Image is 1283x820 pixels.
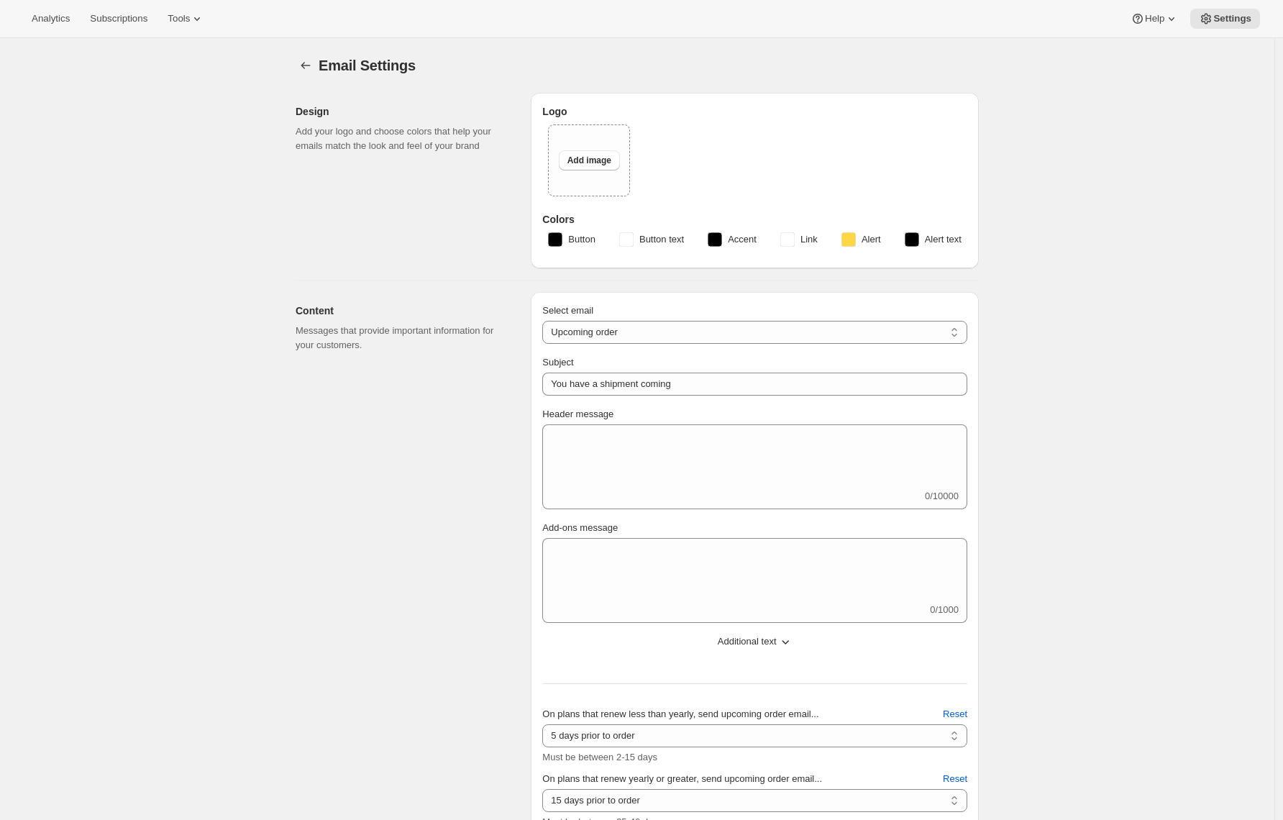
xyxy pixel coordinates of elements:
[567,155,611,166] span: Add image
[559,150,620,170] button: Add image
[833,228,890,251] button: Alert
[800,232,818,247] span: Link
[1213,13,1251,24] span: Settings
[943,772,967,786] span: Reset
[1190,9,1260,29] button: Settings
[728,232,757,247] span: Accent
[542,709,818,719] span: On plans that renew less than yearly, send upcoming order email...
[718,634,777,649] span: Additional text
[896,228,970,251] button: Alert text
[542,305,593,316] span: Select email
[296,55,316,76] button: Settings
[772,228,826,251] button: Link
[542,357,573,368] span: Subject
[168,13,190,24] span: Tools
[925,232,962,247] span: Alert text
[23,9,78,29] button: Analytics
[934,767,976,791] button: Reset
[542,773,822,784] span: On plans that renew yearly or greater, send upcoming order email...
[542,752,657,762] span: Must be between 2-15 days
[296,104,508,119] h2: Design
[568,232,595,247] span: Button
[1145,13,1164,24] span: Help
[296,324,508,352] p: Messages that provide important information for your customers.
[542,212,967,227] h3: Colors
[943,707,967,721] span: Reset
[611,228,693,251] button: Button text
[542,409,613,419] span: Header message
[542,104,967,119] h3: Logo
[319,58,416,73] span: Email Settings
[81,9,156,29] button: Subscriptions
[1122,9,1187,29] button: Help
[90,13,147,24] span: Subscriptions
[296,124,508,153] p: Add your logo and choose colors that help your emails match the look and feel of your brand
[862,232,881,247] span: Alert
[639,232,684,247] span: Button text
[534,630,976,653] button: Additional text
[542,522,618,533] span: Add-ons message
[159,9,213,29] button: Tools
[539,228,604,251] button: Button
[32,13,70,24] span: Analytics
[296,304,508,318] h2: Content
[699,228,765,251] button: Accent
[934,703,976,726] button: Reset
